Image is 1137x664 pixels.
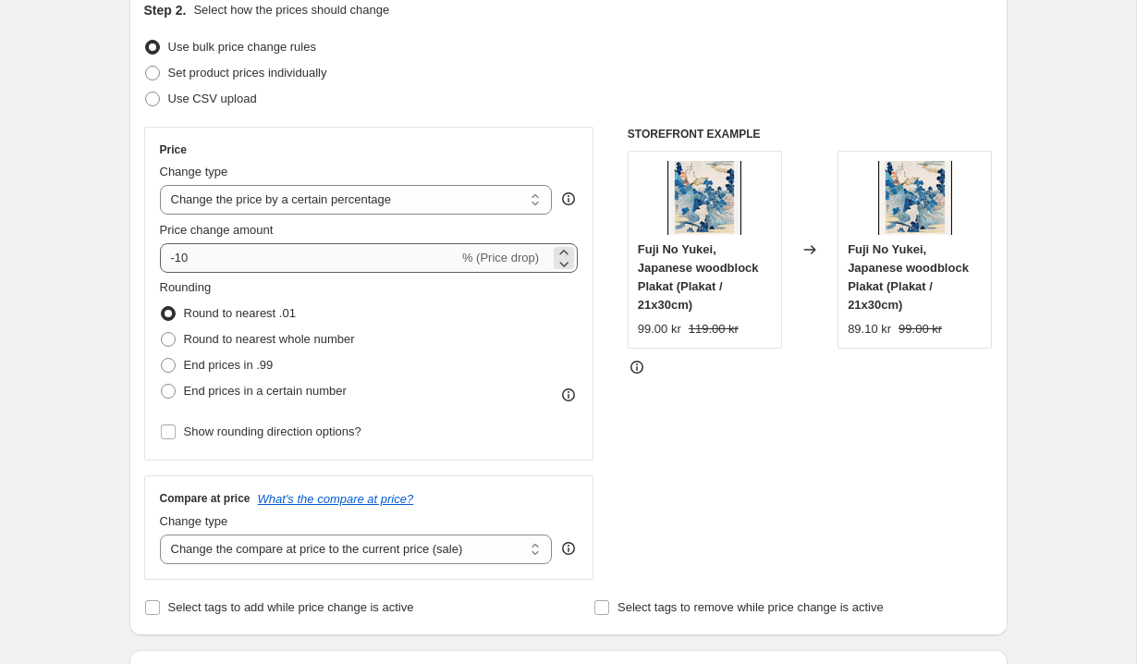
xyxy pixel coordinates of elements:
button: What's the compare at price? [258,492,414,506]
h2: Step 2. [144,1,187,19]
span: Set product prices individually [168,66,327,80]
strike: 119.00 kr [689,320,739,338]
div: 89.10 kr [848,320,891,338]
span: End prices in a certain number [184,384,347,398]
h6: STOREFRONT EXAMPLE [628,127,993,141]
h3: Price [160,142,187,157]
p: Select how the prices should change [193,1,389,19]
span: Rounding [160,280,212,294]
div: 99.00 kr [638,320,681,338]
img: b919928cb65c47a6148c749f342230971d4c294d_80x.jpg [667,161,741,235]
span: Change type [160,514,228,528]
span: Price change amount [160,223,274,237]
span: End prices in .99 [184,358,274,372]
span: Select tags to remove while price change is active [617,600,884,614]
input: -15 [160,243,458,273]
span: Round to nearest .01 [184,306,296,320]
span: Show rounding direction options? [184,424,361,438]
div: help [559,539,578,558]
span: Fuji No Yukei, Japanese woodblock Plakat (Plakat / 21x30cm) [638,242,759,312]
img: b919928cb65c47a6148c749f342230971d4c294d_80x.jpg [878,161,952,235]
div: help [559,190,578,208]
span: Fuji No Yukei, Japanese woodblock Plakat (Plakat / 21x30cm) [848,242,969,312]
span: Use CSV upload [168,92,257,105]
h3: Compare at price [160,491,251,506]
span: Change type [160,165,228,178]
span: Round to nearest whole number [184,332,355,346]
strike: 99.00 kr [899,320,942,338]
span: Use bulk price change rules [168,40,316,54]
span: Select tags to add while price change is active [168,600,414,614]
span: % (Price drop) [462,251,539,264]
